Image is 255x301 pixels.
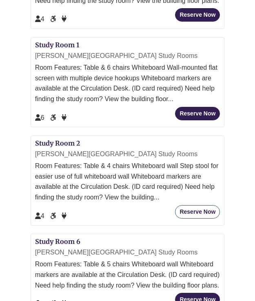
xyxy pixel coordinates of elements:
[35,51,220,61] div: [PERSON_NAME][GEOGRAPHIC_DATA] Study Rooms
[35,149,220,159] div: [PERSON_NAME][GEOGRAPHIC_DATA] Study Rooms
[35,237,80,246] a: Study Room 6
[62,15,67,22] span: Power Available
[35,15,44,22] span: The capacity of this space
[50,212,58,219] span: Accessible Seat/Space
[35,247,220,258] div: [PERSON_NAME][GEOGRAPHIC_DATA] Study Rooms
[35,62,220,104] div: Room Features: Table & 6 chairs Whiteboard Wall-mounted flat screen with multiple device hookups ...
[175,107,220,120] button: Reserve Now
[35,41,79,49] a: Study Room 1
[35,259,220,290] div: Room Features: Table & 5 chairs Whiteboard wall Whiteboard markers are available at the Circulati...
[175,205,220,219] button: Reserve Now
[35,114,44,121] span: The capacity of this space
[50,114,58,121] span: Accessible Seat/Space
[50,15,58,22] span: Accessible Seat/Space
[62,212,67,219] span: Power Available
[35,139,80,147] a: Study Room 2
[62,114,67,121] span: Power Available
[175,8,220,22] button: Reserve Now
[35,212,44,219] span: The capacity of this space
[35,161,220,202] div: Room Features: Table & 4 chairs Whiteboard wall Step stool for easier use of full whiteboard wall...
